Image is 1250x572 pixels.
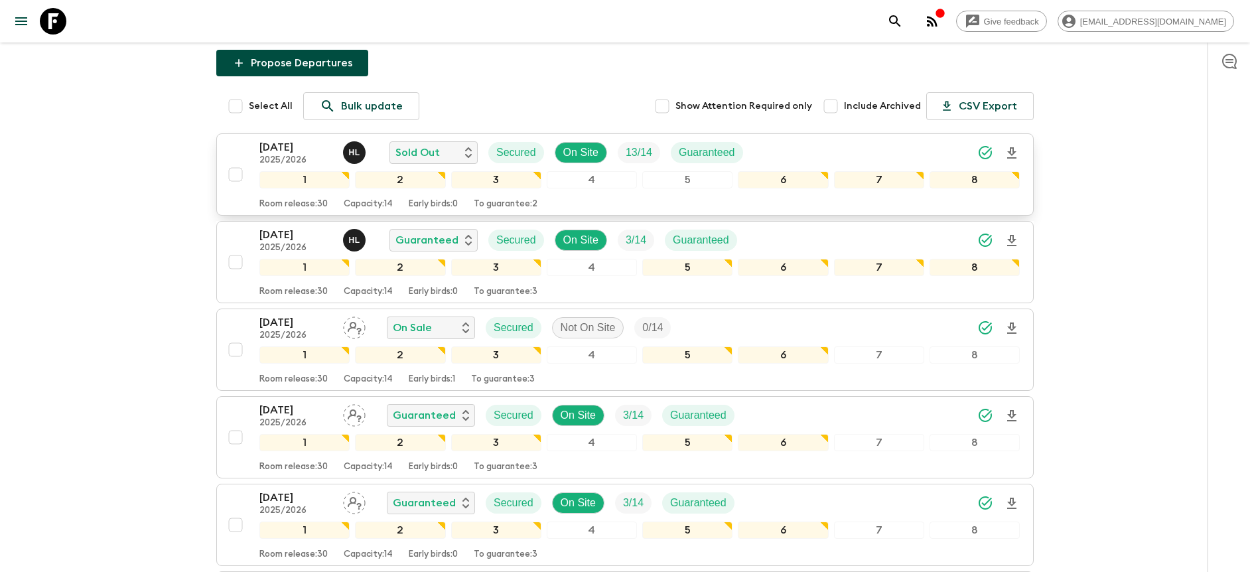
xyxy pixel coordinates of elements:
div: 1 [259,434,350,451]
p: Early birds: 1 [409,374,455,385]
p: Room release: 30 [259,374,328,385]
button: search adventures [882,8,908,35]
p: To guarantee: 3 [474,287,537,297]
span: Hoang Le Ngoc [343,145,368,156]
span: Select All [249,100,293,113]
div: Trip Fill [615,492,652,514]
p: Early birds: 0 [409,199,458,210]
p: On Site [561,495,596,511]
div: 7 [834,259,924,276]
span: Assign pack leader [343,408,366,419]
div: 2 [355,346,445,364]
button: [DATE]2025/2026Hoang Le NgocGuaranteedSecuredOn SiteTrip FillGuaranteed12345678Room release:30Cap... [216,221,1034,303]
svg: Download Onboarding [1004,408,1020,424]
div: 8 [930,434,1020,451]
div: 3 [451,434,541,451]
svg: Download Onboarding [1004,496,1020,512]
button: [DATE]2025/2026Assign pack leaderOn SaleSecuredNot On SiteTrip Fill12345678Room release:30Capacit... [216,309,1034,391]
div: [EMAIL_ADDRESS][DOMAIN_NAME] [1058,11,1234,32]
div: 5 [642,346,732,364]
p: 2025/2026 [259,418,332,429]
div: Trip Fill [618,142,660,163]
p: On Sale [393,320,432,336]
p: Capacity: 14 [344,287,393,297]
div: 1 [259,346,350,364]
div: Trip Fill [615,405,652,426]
button: [DATE]2025/2026Assign pack leaderGuaranteedSecuredOn SiteTrip FillGuaranteed12345678Room release:... [216,396,1034,478]
p: Early birds: 0 [409,462,458,472]
p: 13 / 14 [626,145,652,161]
p: [DATE] [259,490,332,506]
div: 2 [355,522,445,539]
p: H L [348,235,360,246]
div: 1 [259,522,350,539]
p: On Site [563,145,598,161]
p: 2025/2026 [259,243,332,253]
p: To guarantee: 3 [474,462,537,472]
div: 1 [259,259,350,276]
button: [DATE]2025/2026Hoang Le NgocSold OutSecuredOn SiteTrip FillGuaranteed12345678Room release:30Capac... [216,133,1034,216]
p: Sold Out [395,145,440,161]
div: 3 [451,171,541,188]
svg: Synced Successfully [977,145,993,161]
button: HL [343,141,368,164]
div: On Site [555,142,607,163]
div: 7 [834,434,924,451]
span: [EMAIL_ADDRESS][DOMAIN_NAME] [1073,17,1233,27]
div: 5 [642,259,732,276]
svg: Download Onboarding [1004,145,1020,161]
p: Secured [494,407,533,423]
p: Bulk update [341,98,403,114]
div: Secured [486,405,541,426]
p: Room release: 30 [259,549,328,560]
div: 7 [834,171,924,188]
div: On Site [552,492,604,514]
div: 6 [738,434,828,451]
button: CSV Export [926,92,1034,120]
div: 4 [547,259,637,276]
p: 3 / 14 [623,407,644,423]
p: Secured [496,232,536,248]
p: 0 / 14 [642,320,663,336]
p: Secured [494,495,533,511]
div: 2 [355,171,445,188]
div: 8 [930,259,1020,276]
p: Secured [494,320,533,336]
p: [DATE] [259,315,332,330]
p: Guaranteed [673,232,729,248]
p: On Site [561,407,596,423]
div: 5 [642,171,732,188]
p: Guaranteed [670,407,727,423]
span: Hoang Le Ngoc [343,233,368,244]
div: 4 [547,171,637,188]
span: Assign pack leader [343,321,366,331]
div: Secured [488,230,544,251]
div: 6 [738,346,828,364]
span: Assign pack leader [343,496,366,506]
a: Bulk update [303,92,419,120]
div: 6 [738,259,828,276]
p: Guaranteed [393,495,456,511]
div: 6 [738,171,828,188]
div: 7 [834,346,924,364]
p: [DATE] [259,139,332,155]
div: 3 [451,259,541,276]
button: menu [8,8,35,35]
p: [DATE] [259,227,332,243]
div: 8 [930,346,1020,364]
div: 2 [355,259,445,276]
p: Capacity: 14 [344,374,393,385]
p: Early birds: 0 [409,549,458,560]
p: 3 / 14 [626,232,646,248]
svg: Download Onboarding [1004,233,1020,249]
p: 2025/2026 [259,506,332,516]
div: Trip Fill [634,317,671,338]
p: To guarantee: 2 [474,199,537,210]
div: 2 [355,434,445,451]
div: 4 [547,346,637,364]
p: [DATE] [259,402,332,418]
div: 8 [930,522,1020,539]
p: Guaranteed [393,407,456,423]
button: [DATE]2025/2026Assign pack leaderGuaranteedSecuredOn SiteTrip FillGuaranteed12345678Room release:... [216,484,1034,566]
div: Secured [488,142,544,163]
